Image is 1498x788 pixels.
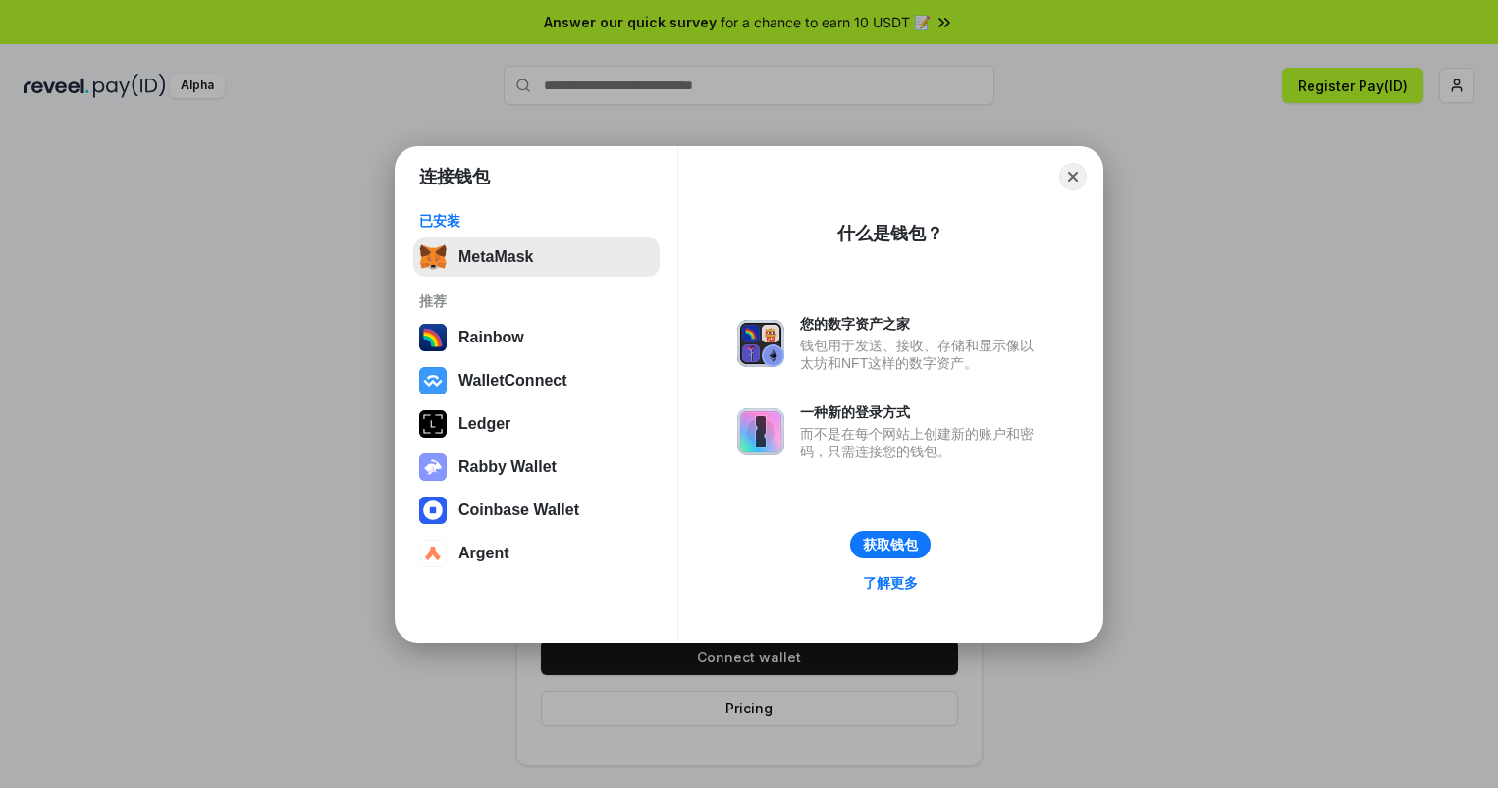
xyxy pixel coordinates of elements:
div: Argent [458,545,509,562]
button: Ledger [413,404,660,444]
img: svg+xml,%3Csvg%20xmlns%3D%22http%3A%2F%2Fwww.w3.org%2F2000%2Fsvg%22%20width%3D%2228%22%20height%3... [419,410,447,438]
button: Rabby Wallet [413,447,660,487]
button: WalletConnect [413,361,660,400]
img: svg+xml,%3Csvg%20width%3D%2228%22%20height%3D%2228%22%20viewBox%3D%220%200%2028%2028%22%20fill%3D... [419,367,447,394]
div: 推荐 [419,292,654,310]
div: 钱包用于发送、接收、存储和显示像以太坊和NFT这样的数字资产。 [800,337,1043,372]
div: 已安装 [419,212,654,230]
button: Coinbase Wallet [413,491,660,530]
img: svg+xml,%3Csvg%20xmlns%3D%22http%3A%2F%2Fwww.w3.org%2F2000%2Fsvg%22%20fill%3D%22none%22%20viewBox... [737,320,784,367]
img: svg+xml,%3Csvg%20width%3D%22120%22%20height%3D%22120%22%20viewBox%3D%220%200%20120%20120%22%20fil... [419,324,447,351]
div: Rabby Wallet [458,458,557,476]
div: MetaMask [458,248,533,266]
div: 什么是钱包？ [837,222,943,245]
div: 获取钱包 [863,536,918,553]
div: 了解更多 [863,574,918,592]
h1: 连接钱包 [419,165,490,188]
div: Ledger [458,415,510,433]
div: 一种新的登录方式 [800,403,1043,421]
img: svg+xml,%3Csvg%20fill%3D%22none%22%20height%3D%2233%22%20viewBox%3D%220%200%2035%2033%22%20width%... [419,243,447,271]
button: MetaMask [413,237,660,277]
div: WalletConnect [458,372,567,390]
button: 获取钱包 [850,531,931,558]
a: 了解更多 [851,570,930,596]
div: 而不是在每个网站上创建新的账户和密码，只需连接您的钱包。 [800,425,1043,460]
img: svg+xml,%3Csvg%20xmlns%3D%22http%3A%2F%2Fwww.w3.org%2F2000%2Fsvg%22%20fill%3D%22none%22%20viewBox... [419,453,447,481]
div: 您的数字资产之家 [800,315,1043,333]
img: svg+xml,%3Csvg%20width%3D%2228%22%20height%3D%2228%22%20viewBox%3D%220%200%2028%2028%22%20fill%3D... [419,540,447,567]
button: Close [1059,163,1087,190]
img: svg+xml,%3Csvg%20width%3D%2228%22%20height%3D%2228%22%20viewBox%3D%220%200%2028%2028%22%20fill%3D... [419,497,447,524]
button: Rainbow [413,318,660,357]
img: svg+xml,%3Csvg%20xmlns%3D%22http%3A%2F%2Fwww.w3.org%2F2000%2Fsvg%22%20fill%3D%22none%22%20viewBox... [737,408,784,455]
button: Argent [413,534,660,573]
div: Coinbase Wallet [458,501,579,519]
div: Rainbow [458,329,524,346]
